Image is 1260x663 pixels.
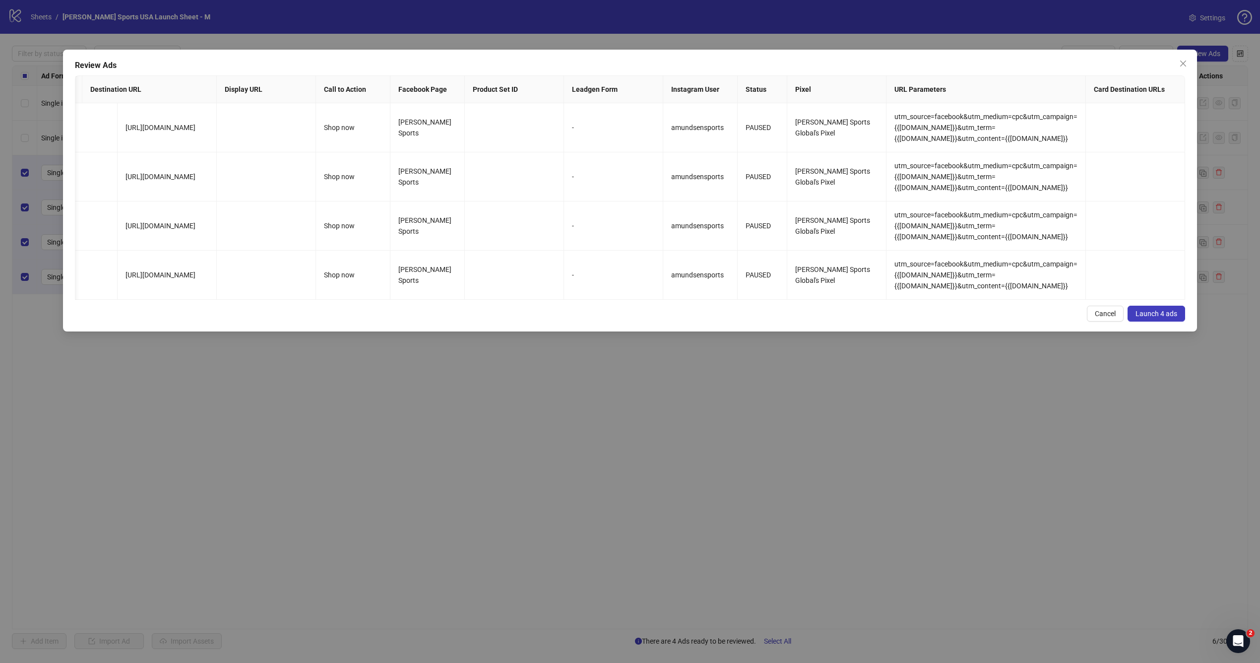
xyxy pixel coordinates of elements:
[795,117,878,138] div: [PERSON_NAME] Sports Global's Pixel
[398,117,456,138] div: [PERSON_NAME] Sports
[886,76,1086,103] th: URL Parameters
[1247,629,1255,637] span: 2
[126,173,195,181] span: [URL][DOMAIN_NAME]
[126,124,195,132] span: [URL][DOMAIN_NAME]
[564,76,663,103] th: Leadgen Form
[217,76,316,103] th: Display URL
[746,222,771,230] span: PAUSED
[795,264,878,286] div: [PERSON_NAME] Sports Global's Pixel
[324,173,355,181] span: Shop now
[572,171,655,182] div: -
[126,271,195,279] span: [URL][DOMAIN_NAME]
[894,113,1077,142] span: utm_source=facebook&utm_medium=cpc&utm_campaign={{[DOMAIN_NAME]}}&utm_term={{[DOMAIN_NAME]}}&utm_...
[1175,56,1191,71] button: Close
[894,211,1077,241] span: utm_source=facebook&utm_medium=cpc&utm_campaign={{[DOMAIN_NAME]}}&utm_term={{[DOMAIN_NAME]}}&utm_...
[316,76,390,103] th: Call to Action
[795,215,878,237] div: [PERSON_NAME] Sports Global's Pixel
[324,222,355,230] span: Shop now
[671,269,729,280] div: amundsensports
[1095,310,1116,318] span: Cancel
[1128,306,1185,322] button: Launch 4 ads
[787,76,886,103] th: Pixel
[1179,60,1187,67] span: close
[746,173,771,181] span: PAUSED
[126,222,195,230] span: [URL][DOMAIN_NAME]
[465,76,564,103] th: Product Set ID
[1086,76,1185,103] th: Card Destination URLs
[894,162,1077,192] span: utm_source=facebook&utm_medium=cpc&utm_campaign={{[DOMAIN_NAME]}}&utm_term={{[DOMAIN_NAME]}}&utm_...
[738,76,787,103] th: Status
[671,220,729,231] div: amundsensports
[324,271,355,279] span: Shop now
[671,171,729,182] div: amundsensports
[746,271,771,279] span: PAUSED
[398,264,456,286] div: [PERSON_NAME] Sports
[1087,306,1124,322] button: Cancel
[398,215,456,237] div: [PERSON_NAME] Sports
[1135,310,1177,318] span: Launch 4 ads
[1226,629,1250,653] iframe: Intercom live chat
[795,166,878,188] div: [PERSON_NAME] Sports Global's Pixel
[671,122,729,133] div: amundsensports
[746,124,771,132] span: PAUSED
[663,76,738,103] th: Instagram User
[390,76,465,103] th: Facebook Page
[572,220,655,231] div: -
[75,60,1185,71] div: Review Ads
[82,76,217,103] th: Destination URL
[572,122,655,133] div: -
[324,124,355,132] span: Shop now
[894,260,1077,290] span: utm_source=facebook&utm_medium=cpc&utm_campaign={{[DOMAIN_NAME]}}&utm_term={{[DOMAIN_NAME]}}&utm_...
[398,166,456,188] div: [PERSON_NAME] Sports
[572,269,655,280] div: -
